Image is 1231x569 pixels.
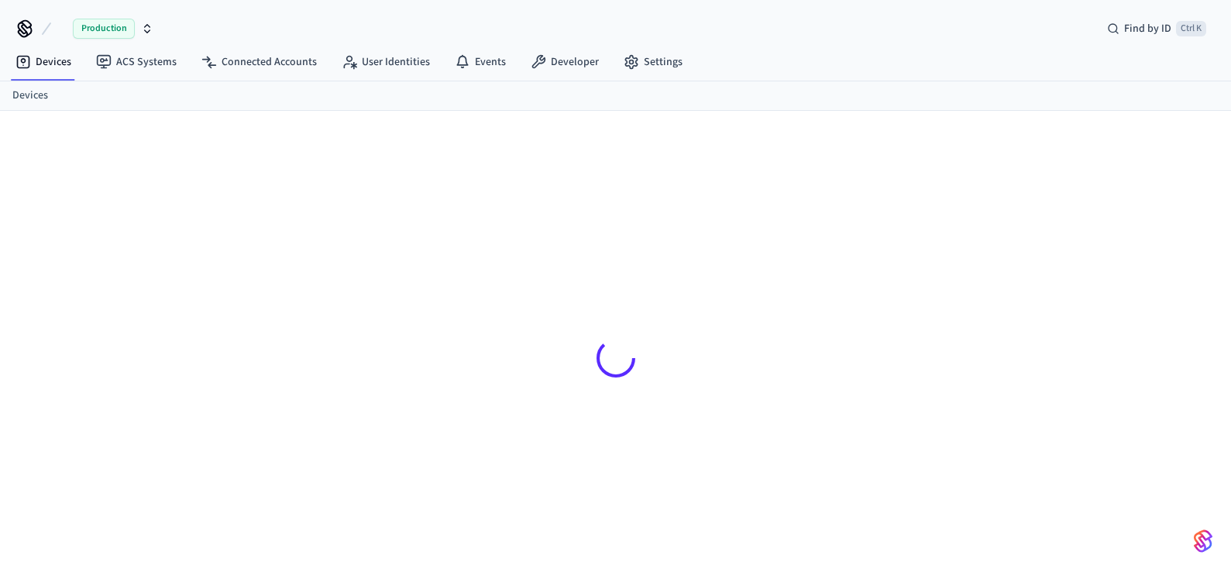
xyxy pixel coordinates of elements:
[1095,15,1219,43] div: Find by IDCtrl K
[189,48,329,76] a: Connected Accounts
[73,19,135,39] span: Production
[12,88,48,104] a: Devices
[1194,529,1212,553] img: SeamLogoGradient.69752ec5.svg
[84,48,189,76] a: ACS Systems
[611,48,695,76] a: Settings
[442,48,518,76] a: Events
[518,48,611,76] a: Developer
[329,48,442,76] a: User Identities
[1124,21,1171,36] span: Find by ID
[3,48,84,76] a: Devices
[1176,21,1206,36] span: Ctrl K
